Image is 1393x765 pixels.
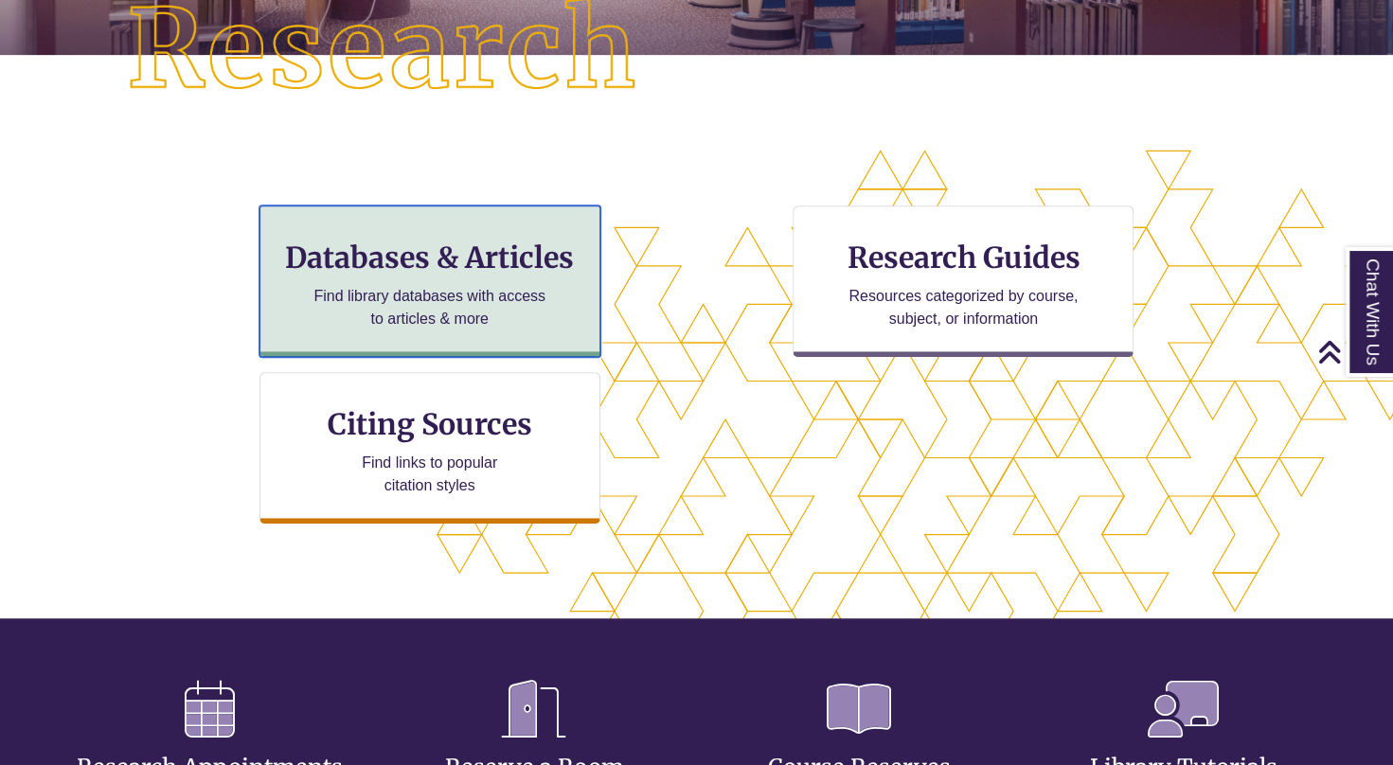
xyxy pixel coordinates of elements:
a: Databases & Articles Find library databases with access to articles & more [259,205,600,357]
a: Research Guides Resources categorized by course, subject, or information [793,205,1134,357]
h3: Databases & Articles [276,240,584,276]
p: Find links to popular citation styles [337,452,522,497]
h3: Research Guides [809,240,1117,276]
p: Resources categorized by course, subject, or information [840,285,1087,330]
p: Find library databases with access to articles & more [306,285,553,330]
h3: Citing Sources [314,406,545,442]
a: Back to Top [1317,339,1388,365]
a: Citing Sources Find links to popular citation styles [259,372,600,524]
